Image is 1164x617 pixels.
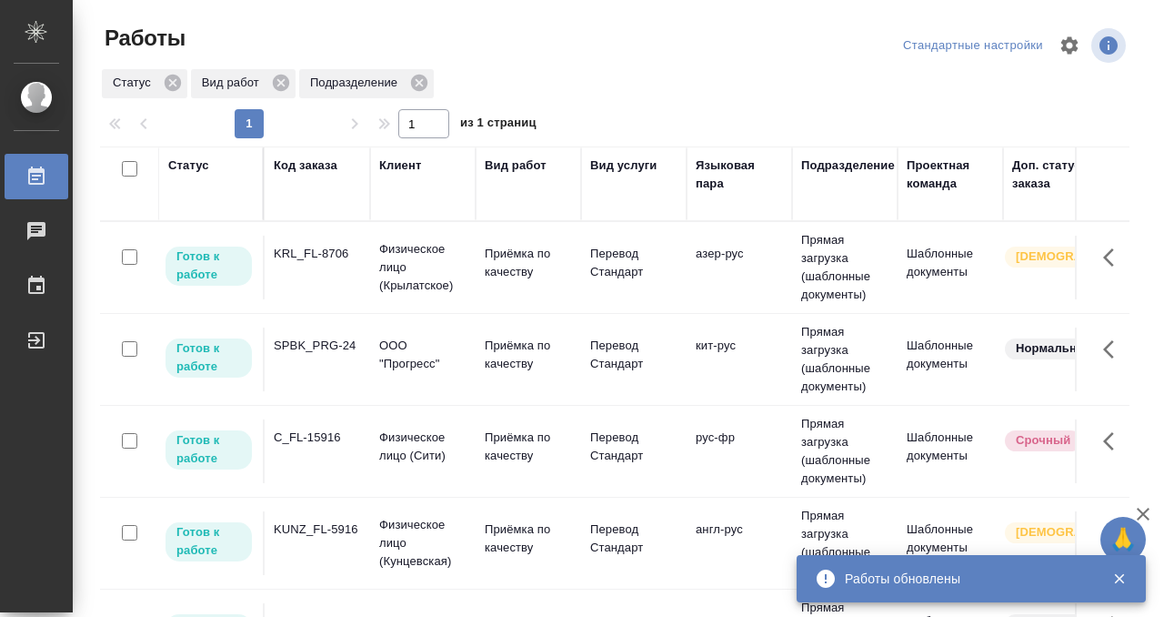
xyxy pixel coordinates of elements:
[274,429,361,447] div: C_FL-15916
[1100,571,1138,587] button: Закрыть
[102,69,187,98] div: Статус
[100,24,186,53] span: Работы
[485,521,572,557] p: Приёмка по качеству
[164,245,254,288] div: Исполнитель может приступить к работе
[1048,24,1091,67] span: Настроить таблицу
[1108,521,1139,559] span: 🙏
[1016,248,1107,266] p: [DEMOGRAPHIC_DATA]
[164,429,254,471] div: Исполнитель может приступить к работе
[687,236,792,299] td: азер-рус
[299,69,434,98] div: Подразделение
[460,112,537,138] span: из 1 страниц
[202,74,266,92] p: Вид работ
[1012,157,1108,193] div: Доп. статус заказа
[485,429,572,465] p: Приёмка по качеству
[168,157,209,175] div: Статус
[687,511,792,575] td: англ-рус
[310,74,404,92] p: Подразделение
[792,406,898,497] td: Прямая загрузка (шаблонные документы)
[485,157,547,175] div: Вид работ
[792,222,898,313] td: Прямая загрузка (шаблонные документы)
[485,245,572,281] p: Приёмка по качеству
[176,431,241,468] p: Готов к работе
[379,429,467,465] p: Физическое лицо (Сити)
[164,337,254,379] div: Исполнитель может приступить к работе
[176,248,241,284] p: Готов к работе
[274,521,361,539] div: KUNZ_FL-5916
[845,570,1085,588] div: Работы обновлены
[191,69,296,98] div: Вид работ
[485,337,572,373] p: Приёмка по качеству
[696,157,783,193] div: Языковая пара
[898,236,1003,299] td: Шаблонные документы
[274,337,361,355] div: SPBK_PRG-24
[1100,517,1146,562] button: 🙏
[1091,28,1129,63] span: Посмотреть информацию
[590,521,677,557] p: Перевод Стандарт
[898,420,1003,483] td: Шаблонные документы
[907,157,994,193] div: Проектная команда
[687,328,792,391] td: кит-рус
[176,523,241,560] p: Готов к работе
[687,420,792,483] td: рус-фр
[792,314,898,405] td: Прямая загрузка (шаблонные документы)
[590,245,677,281] p: Перевод Стандарт
[590,337,677,373] p: Перевод Стандарт
[274,245,361,263] div: KRL_FL-8706
[379,157,421,175] div: Клиент
[590,157,657,175] div: Вид услуги
[898,32,1048,60] div: split button
[1092,328,1136,371] button: Здесь прячутся важные кнопки
[898,511,1003,575] td: Шаблонные документы
[792,498,898,589] td: Прямая загрузка (шаблонные документы)
[1016,523,1107,541] p: [DEMOGRAPHIC_DATA]
[1092,420,1136,463] button: Здесь прячутся важные кнопки
[590,429,677,465] p: Перевод Стандарт
[379,516,467,571] p: Физическое лицо (Кунцевская)
[164,521,254,563] div: Исполнитель может приступить к работе
[379,337,467,373] p: ООО "Прогресс"
[274,157,337,175] div: Код заказа
[113,74,157,92] p: Статус
[1092,236,1136,279] button: Здесь прячутся важные кнопки
[1016,339,1094,358] p: Нормальный
[1016,431,1070,450] p: Срочный
[801,157,895,175] div: Подразделение
[898,328,1003,391] td: Шаблонные документы
[176,339,241,376] p: Готов к работе
[1092,511,1136,555] button: Здесь прячутся важные кнопки
[379,240,467,295] p: Физическое лицо (Крылатское)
